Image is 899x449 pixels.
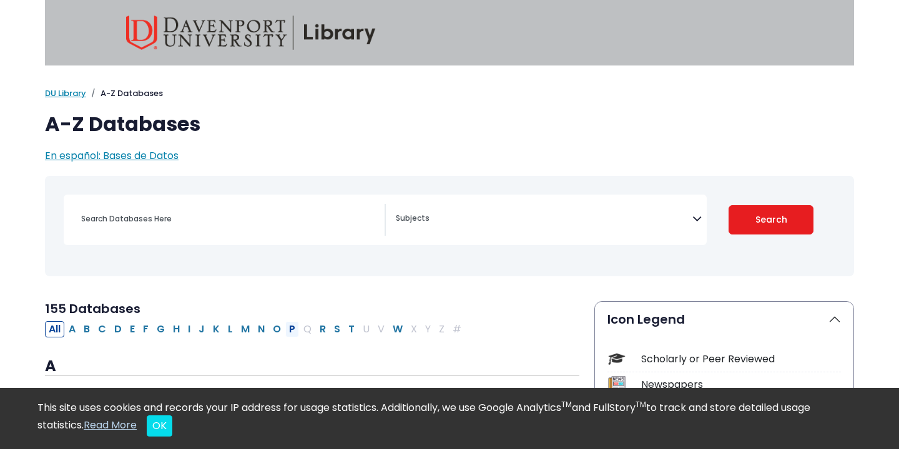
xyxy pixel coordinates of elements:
[45,176,854,276] nav: Search filters
[94,321,110,337] button: Filter Results C
[45,357,579,376] h3: A
[45,321,64,337] button: All
[608,376,625,393] img: Icon Newspapers
[641,352,841,367] div: Scholarly or Peer Reviewed
[254,321,268,337] button: Filter Results N
[729,205,814,234] button: Submit for Search Results
[608,350,625,367] img: Icon Scholarly or Peer Reviewed
[45,112,854,136] h1: A-Z Databases
[595,302,853,337] button: Icon Legend
[45,300,140,317] span: 155 Databases
[139,321,152,337] button: Filter Results F
[330,321,344,337] button: Filter Results S
[345,321,358,337] button: Filter Results T
[45,87,854,100] nav: breadcrumb
[316,321,330,337] button: Filter Results R
[37,400,862,437] div: This site uses cookies and records your IP address for usage statistics. Additionally, we use Goo...
[86,87,163,100] li: A-Z Databases
[45,87,86,99] a: DU Library
[169,321,184,337] button: Filter Results H
[153,321,169,337] button: Filter Results G
[209,321,224,337] button: Filter Results K
[285,321,299,337] button: Filter Results P
[84,418,137,432] a: Read More
[111,321,125,337] button: Filter Results D
[45,148,179,163] a: En español: Bases de Datos
[561,399,572,410] sup: TM
[65,321,79,337] button: Filter Results A
[389,321,406,337] button: Filter Results W
[269,321,285,337] button: Filter Results O
[237,321,253,337] button: Filter Results M
[45,321,466,336] div: Alpha-list to filter by first letter of database name
[636,399,646,410] sup: TM
[396,215,692,224] textarea: Search
[80,321,94,337] button: Filter Results B
[74,210,385,228] input: Search database by title or keyword
[126,16,376,50] img: Davenport University Library
[195,321,209,337] button: Filter Results J
[184,321,194,337] button: Filter Results I
[641,377,841,392] div: Newspapers
[126,321,139,337] button: Filter Results E
[147,415,172,437] button: Close
[224,321,237,337] button: Filter Results L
